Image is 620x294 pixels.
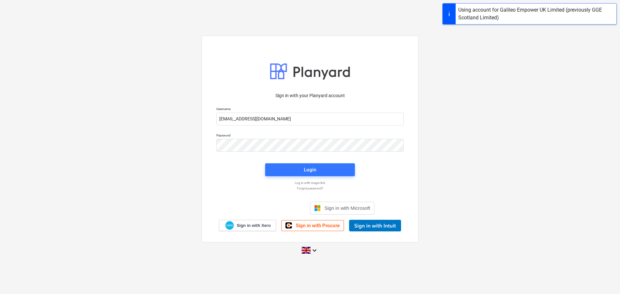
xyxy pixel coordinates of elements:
[216,92,404,99] p: Sign in with your Planyard account
[216,133,404,139] p: Password
[213,186,407,190] a: Forgot password?
[265,163,355,176] button: Login
[213,181,407,185] a: Log in with magic link
[216,107,404,112] p: Username
[237,223,271,228] span: Sign in with Xero
[243,201,308,215] iframe: Sign in with Google Button
[311,247,318,254] i: keyboard_arrow_down
[225,221,234,230] img: Xero logo
[314,205,321,211] img: Microsoft logo
[458,6,614,22] div: Using account for Galileo Empower UK Limited (previously GGE Scotland Limited)
[296,223,340,228] span: Sign in with Procore
[325,205,370,211] span: Sign in with Microsoft
[219,220,276,231] a: Sign in with Xero
[281,220,344,231] a: Sign in with Procore
[216,113,404,126] input: Username
[304,166,316,174] div: Login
